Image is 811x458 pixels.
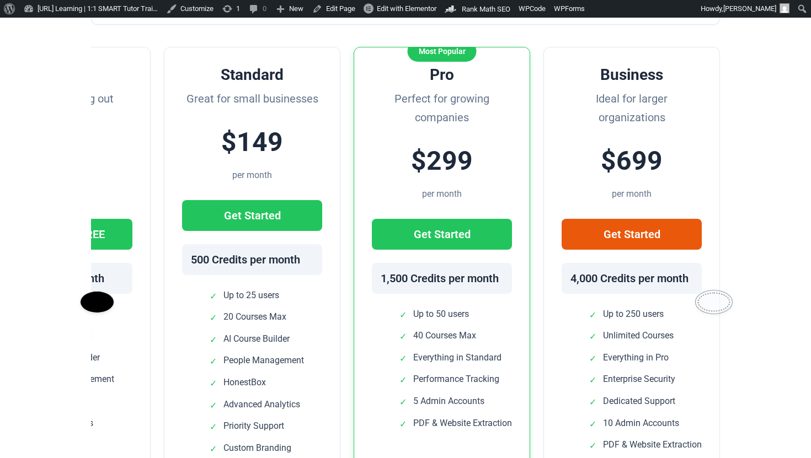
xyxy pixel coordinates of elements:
[210,354,217,369] span: ✓
[589,352,596,366] span: ✓
[210,420,217,434] span: ✓
[413,307,469,321] span: Up to 50 users
[589,417,596,432] span: ✓
[182,200,322,231] a: Get Started
[413,372,499,386] span: Performance Tracking
[589,373,596,387] span: ✓
[372,65,512,85] h3: Pro
[223,375,266,390] span: HonestBox
[413,416,512,430] span: PDF & Website Extraction
[562,65,702,85] h3: Business
[589,439,596,453] span: ✓
[603,351,669,365] span: Everything in Pro
[413,328,476,343] span: 40 Courses Max
[210,376,217,391] span: ✓
[603,416,679,430] span: 10 Admin Accounts
[562,263,702,294] div: 4,000 Credits per month
[413,351,501,365] span: Everything in Standard
[562,89,702,127] p: Ideal for larger organizations
[372,187,512,201] div: per month
[182,244,322,275] div: 500 Credits per month
[399,330,407,344] span: ✓
[223,332,290,346] span: AI Course Builder
[223,419,284,433] span: Priority Support
[399,308,407,322] span: ✓
[603,307,664,321] span: Up to 250 users
[413,394,484,408] span: 5 Admin Accounts
[377,4,436,13] span: Edit with Elementor
[210,333,217,347] span: ✓
[210,289,217,304] span: ✓
[223,441,291,455] span: Custom Branding
[408,41,477,62] div: Most Popular
[223,288,279,303] span: Up to 25 users
[562,140,702,182] div: $699
[399,373,407,387] span: ✓
[372,219,512,250] a: Get Started
[210,442,217,456] span: ✓
[603,328,674,343] span: Unlimited Courses
[399,417,407,432] span: ✓
[182,168,322,182] div: per month
[372,140,512,182] div: $299
[589,308,596,322] span: ✓
[372,89,512,127] p: Perfect for growing companies
[372,263,512,294] div: 1,500 Credits per month
[462,5,510,13] span: Rank Math SEO
[210,311,217,325] span: ✓
[562,219,702,250] a: Get Started
[399,395,407,409] span: ✓
[603,394,675,408] span: Dedicated Support
[603,372,675,386] span: Enterprise Security
[223,353,304,368] span: People Management
[603,438,702,452] span: PDF & Website Extraction
[182,121,322,164] div: $149
[182,65,322,85] h3: Standard
[723,4,776,13] span: [PERSON_NAME]
[399,352,407,366] span: ✓
[562,187,702,201] div: per month
[589,395,596,409] span: ✓
[182,89,322,108] p: Great for small businesses
[210,398,217,413] span: ✓
[589,330,596,344] span: ✓
[223,397,300,412] span: Advanced Analytics
[223,310,286,324] span: 20 Courses Max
